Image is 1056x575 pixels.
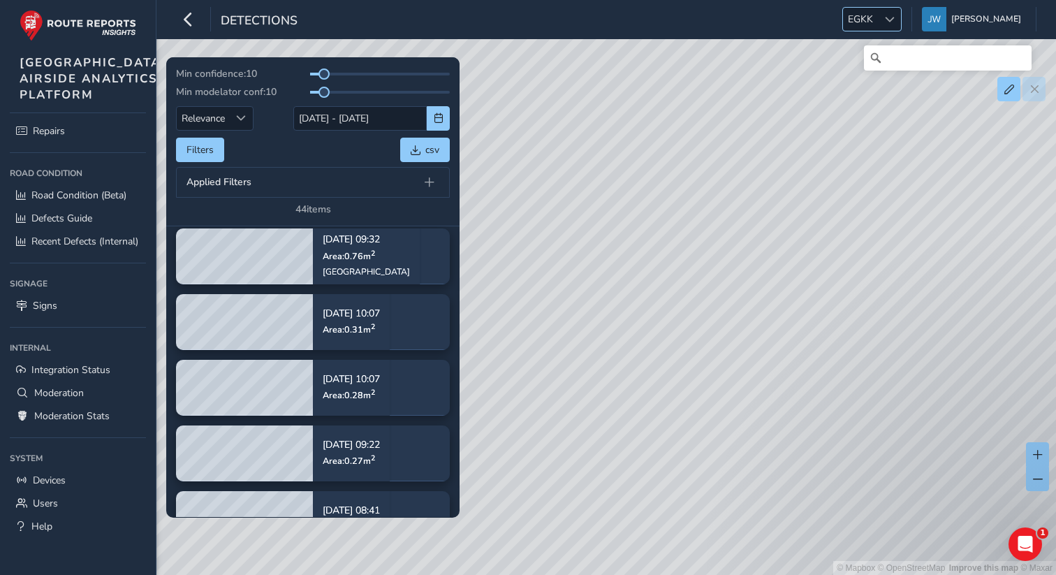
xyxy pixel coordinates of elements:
span: Area: 0.28 m [323,389,375,401]
div: [GEOGRAPHIC_DATA] [323,266,410,277]
span: Area: 0.76 m [323,250,375,262]
sup: 2 [371,321,375,332]
a: Defects Guide [10,207,146,230]
div: System [10,448,146,469]
span: [PERSON_NAME] [951,7,1021,31]
div: Internal [10,337,146,358]
a: Recent Defects (Internal) [10,230,146,253]
p: [DATE] 10:07 [323,309,380,319]
a: Devices [10,469,146,492]
span: Applied Filters [186,177,251,187]
sup: 2 [371,248,375,259]
iframe: Intercom live chat [1009,527,1042,561]
input: Search [864,45,1032,71]
span: csv [425,143,439,157]
a: Moderation [10,381,146,405]
sup: 2 [371,453,375,463]
span: Road Condition (Beta) [31,189,126,202]
button: [PERSON_NAME] [922,7,1026,31]
img: rr logo [20,10,136,41]
span: Detections [221,12,298,31]
p: [DATE] 09:32 [323,235,410,245]
a: Repairs [10,119,146,143]
a: Moderation Stats [10,405,146,428]
p: [DATE] 10:07 [323,374,380,384]
div: Signage [10,273,146,294]
span: EGKK [843,8,878,31]
div: 44 items [295,203,331,216]
span: Recent Defects (Internal) [31,235,138,248]
div: Road Condition [10,163,146,184]
span: Integration Status [31,363,110,377]
span: Min modelator conf: [176,85,265,99]
span: Relevance [177,107,230,130]
span: [GEOGRAPHIC_DATA] AIRSIDE ANALYTICS PLATFORM [20,54,166,103]
a: Users [10,492,146,515]
span: 10 [265,85,277,99]
span: Signs [33,299,57,312]
p: [DATE] 09:22 [323,440,380,450]
span: Defects Guide [31,212,92,225]
a: Road Condition (Beta) [10,184,146,207]
span: Area: 0.31 m [323,323,375,335]
span: Moderation [34,386,84,400]
span: Devices [33,474,66,487]
img: diamond-layout [922,7,946,31]
span: Users [33,497,58,510]
p: [DATE] 08:41 [323,506,380,516]
div: Sort by Date [230,107,253,130]
sup: 2 [371,387,375,398]
span: Repairs [33,124,65,138]
span: 10 [246,67,257,80]
span: Moderation Stats [34,409,110,423]
span: Min confidence: [176,67,246,80]
span: Area: 0.27 m [323,455,375,467]
button: csv [400,138,450,162]
a: Integration Status [10,358,146,381]
span: 1 [1037,527,1048,539]
a: Signs [10,294,146,317]
a: Help [10,515,146,538]
span: Help [31,520,52,533]
button: Filters [176,138,224,162]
